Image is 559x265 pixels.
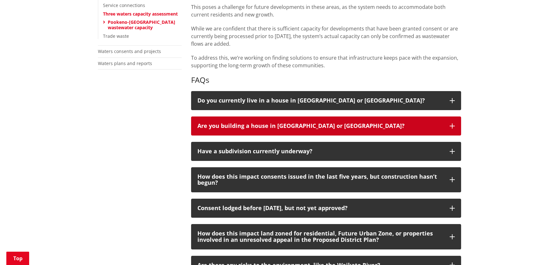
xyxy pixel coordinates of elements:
div: Are you building a house in [GEOGRAPHIC_DATA] or [GEOGRAPHIC_DATA]? [197,123,443,129]
button: How does this impact land zoned for residential, Future Urban Zone, or properties involved in an ... [191,224,461,249]
div: Do you currently live in a house in [GEOGRAPHIC_DATA] or [GEOGRAPHIC_DATA]? [197,97,443,104]
button: Do you currently live in a house in [GEOGRAPHIC_DATA] or [GEOGRAPHIC_DATA]? [191,91,461,110]
button: Are you building a house in [GEOGRAPHIC_DATA] or [GEOGRAPHIC_DATA]? [191,116,461,136]
iframe: Messenger Launcher [530,238,553,261]
div: How does this impact consents issued in the last five years, but construction hasn’t begun? [197,174,443,186]
a: Three waters capacity assessment [103,11,178,17]
h3: FAQs [191,76,461,85]
div: Consent lodged before [DATE], but not yet approved? [197,205,443,211]
p: To address this, we’re working on finding solutions to ensure that infrastructure keeps pace with... [191,54,461,69]
a: Waters plans and reports [98,60,152,66]
button: How does this impact consents issued in the last five years, but construction hasn’t begun? [191,167,461,193]
a: Service connections [103,2,145,8]
a: Waters consents and projects [98,48,161,54]
a: Top [6,252,29,265]
p: This poses a challenge for future developments in these areas, as the system needs to accommodate... [191,3,461,18]
div: How does this impact land zoned for residential, Future Urban Zone, or properties involved in an ... [197,230,443,243]
a: Pookeno-[GEOGRAPHIC_DATA] wastewater capacity [108,19,175,30]
a: Trade waste [103,33,129,39]
button: Have a subdivision currently underway? [191,142,461,161]
button: Consent lodged before [DATE], but not yet approved? [191,199,461,218]
div: Have a subdivision currently underway? [197,148,443,155]
p: While we are confident that there is sufficient capacity for developments that have been granted ... [191,25,461,48]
